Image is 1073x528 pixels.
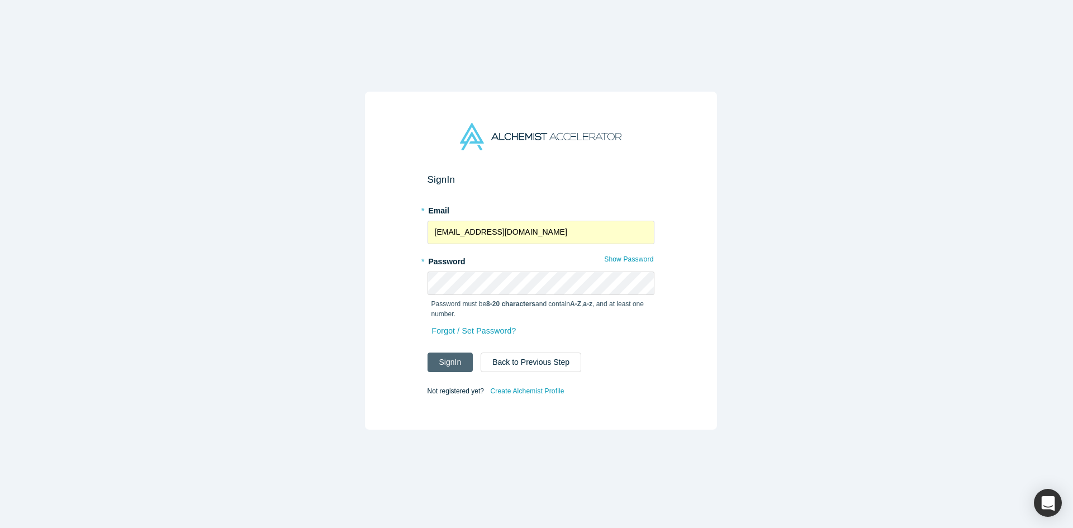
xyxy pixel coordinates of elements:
[460,123,621,150] img: Alchemist Accelerator Logo
[604,252,654,267] button: Show Password
[490,384,564,398] a: Create Alchemist Profile
[428,353,473,372] button: SignIn
[583,300,592,308] strong: a-z
[428,174,654,185] h2: Sign In
[431,321,517,341] a: Forgot / Set Password?
[428,201,654,217] label: Email
[428,252,654,268] label: Password
[481,353,581,372] button: Back to Previous Step
[428,387,484,394] span: Not registered yet?
[431,299,651,319] p: Password must be and contain , , and at least one number.
[486,300,535,308] strong: 8-20 characters
[570,300,581,308] strong: A-Z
